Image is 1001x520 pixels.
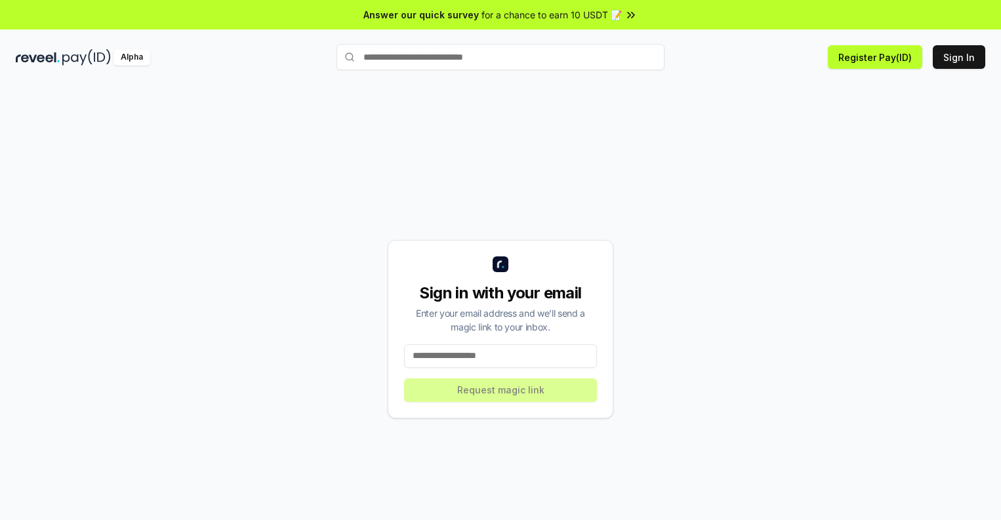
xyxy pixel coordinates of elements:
div: Alpha [113,49,150,66]
img: reveel_dark [16,49,60,66]
img: logo_small [493,256,508,272]
span: for a chance to earn 10 USDT 📝 [481,8,622,22]
button: Sign In [933,45,985,69]
div: Sign in with your email [404,283,597,304]
img: pay_id [62,49,111,66]
div: Enter your email address and we’ll send a magic link to your inbox. [404,306,597,334]
button: Register Pay(ID) [828,45,922,69]
span: Answer our quick survey [363,8,479,22]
